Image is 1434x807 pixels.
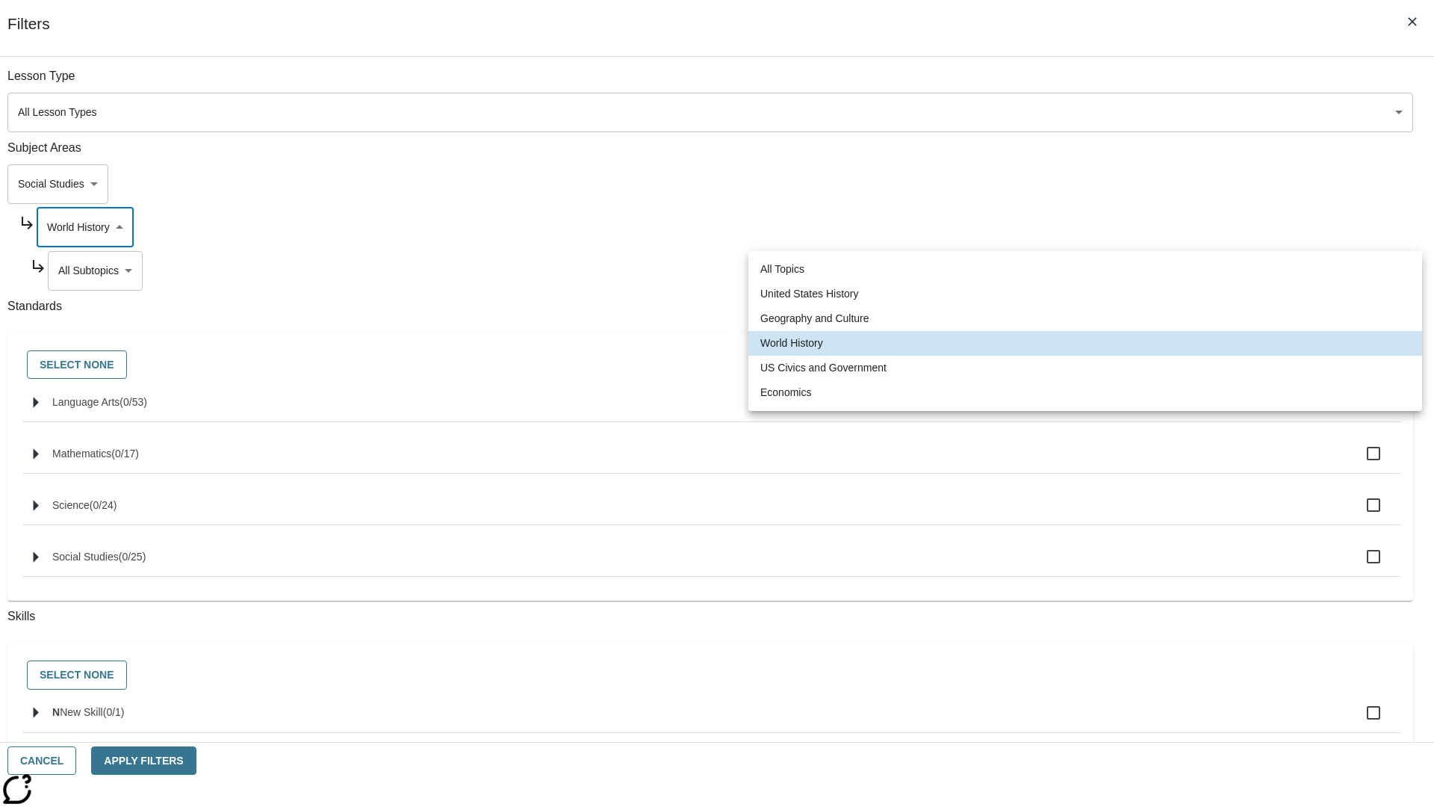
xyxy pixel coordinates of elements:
[748,251,1422,411] ul: Select a topic
[748,356,1422,380] li: US Civics and Government
[748,282,1422,306] li: United States History
[748,257,1422,282] li: All Topics
[748,331,1422,356] li: World History
[748,306,1422,331] li: Geography and Culture
[748,380,1422,405] li: Economics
